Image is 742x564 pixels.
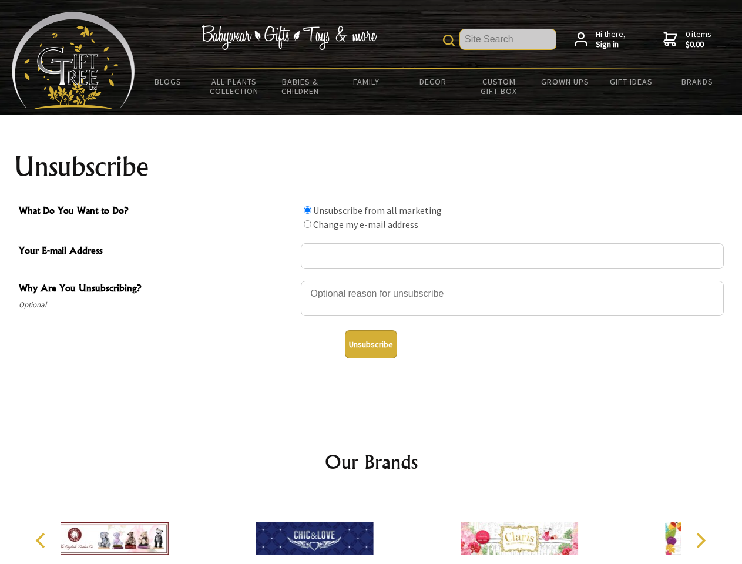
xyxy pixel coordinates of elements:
a: All Plants Collection [202,69,268,103]
a: Hi there,Sign in [575,29,626,50]
button: Unsubscribe [345,330,397,358]
img: Babyware - Gifts - Toys and more... [12,12,135,109]
input: Site Search [460,29,556,49]
img: product search [443,35,455,46]
span: 0 items [686,29,711,50]
a: Babies & Children [267,69,334,103]
label: Unsubscribe from all marketing [313,204,442,216]
a: Brands [664,69,731,94]
input: Your E-mail Address [301,243,724,269]
a: BLOGS [135,69,202,94]
a: Custom Gift Box [466,69,532,103]
span: Optional [19,298,295,312]
strong: $0.00 [686,39,711,50]
span: What Do You Want to Do? [19,203,295,220]
label: Change my e-mail address [313,219,418,230]
button: Next [687,528,713,553]
h2: Our Brands [23,448,719,476]
a: Family [334,69,400,94]
span: Why Are You Unsubscribing? [19,281,295,298]
strong: Sign in [596,39,626,50]
img: Babywear - Gifts - Toys & more [201,25,377,50]
a: Decor [399,69,466,94]
input: What Do You Want to Do? [304,206,311,214]
button: Previous [29,528,55,553]
h1: Unsubscribe [14,153,728,181]
span: Hi there, [596,29,626,50]
span: Your E-mail Address [19,243,295,260]
a: Gift Ideas [598,69,664,94]
textarea: Why Are You Unsubscribing? [301,281,724,316]
a: Grown Ups [532,69,598,94]
input: What Do You Want to Do? [304,220,311,228]
a: 0 items$0.00 [663,29,711,50]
